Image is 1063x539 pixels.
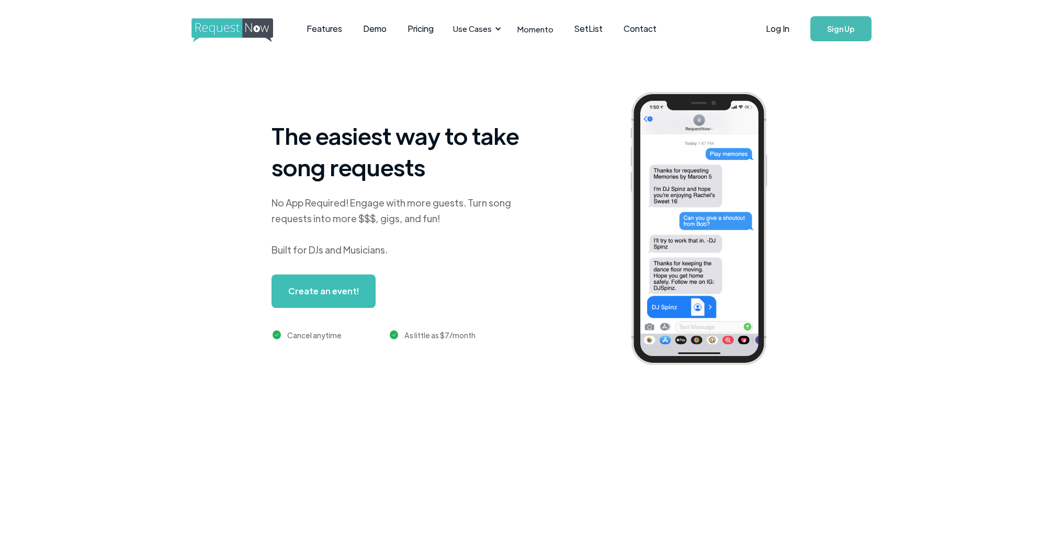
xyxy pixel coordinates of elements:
a: SetList [564,13,613,45]
img: green checkmark [273,330,281,339]
a: Features [296,13,353,45]
a: Momento [507,14,564,44]
div: No App Required! Engage with more guests. Turn song requests into more $$$, gigs, and fun! Built ... [272,195,533,258]
a: Contact [613,13,667,45]
img: requestnow logo [191,18,292,42]
a: Create an event! [272,274,376,308]
img: green checkmark [390,330,399,339]
a: Sign Up [810,16,872,41]
div: Use Cases [453,23,492,35]
img: iphone screenshot [618,85,795,376]
div: Use Cases [447,13,504,45]
div: As little as $7/month [404,329,476,341]
a: Demo [353,13,397,45]
a: Pricing [397,13,444,45]
a: Log In [755,10,800,47]
h1: The easiest way to take song requests [272,120,533,182]
div: Cancel anytime [287,329,342,341]
a: home [191,18,270,39]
